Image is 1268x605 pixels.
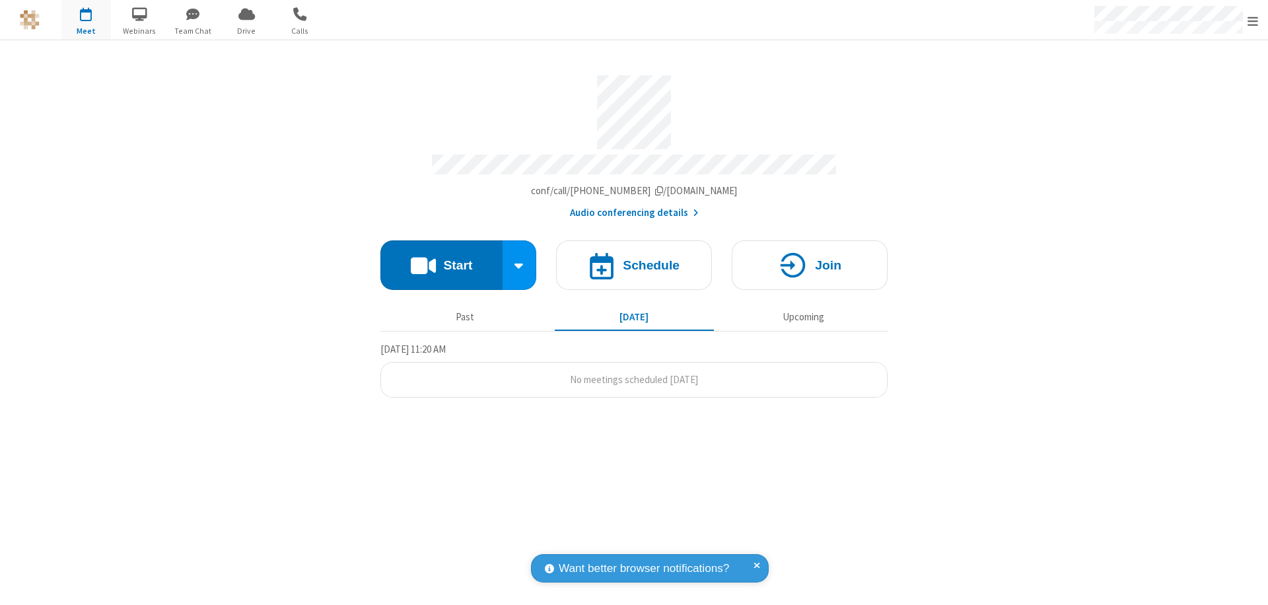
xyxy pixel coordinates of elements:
[443,259,472,271] h4: Start
[380,343,446,355] span: [DATE] 11:20 AM
[531,184,738,197] span: Copy my meeting room link
[168,25,218,37] span: Team Chat
[380,240,503,290] button: Start
[570,373,698,386] span: No meetings scheduled [DATE]
[20,10,40,30] img: QA Selenium DO NOT DELETE OR CHANGE
[61,25,111,37] span: Meet
[380,65,888,221] section: Account details
[623,259,680,271] h4: Schedule
[556,240,712,290] button: Schedule
[531,184,738,199] button: Copy my meeting room linkCopy my meeting room link
[1235,571,1258,596] iframe: Chat
[555,304,714,330] button: [DATE]
[386,304,545,330] button: Past
[380,341,888,398] section: Today's Meetings
[222,25,271,37] span: Drive
[115,25,164,37] span: Webinars
[275,25,325,37] span: Calls
[570,205,699,221] button: Audio conferencing details
[815,259,841,271] h4: Join
[732,240,888,290] button: Join
[559,560,729,577] span: Want better browser notifications?
[724,304,883,330] button: Upcoming
[503,240,537,290] div: Start conference options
